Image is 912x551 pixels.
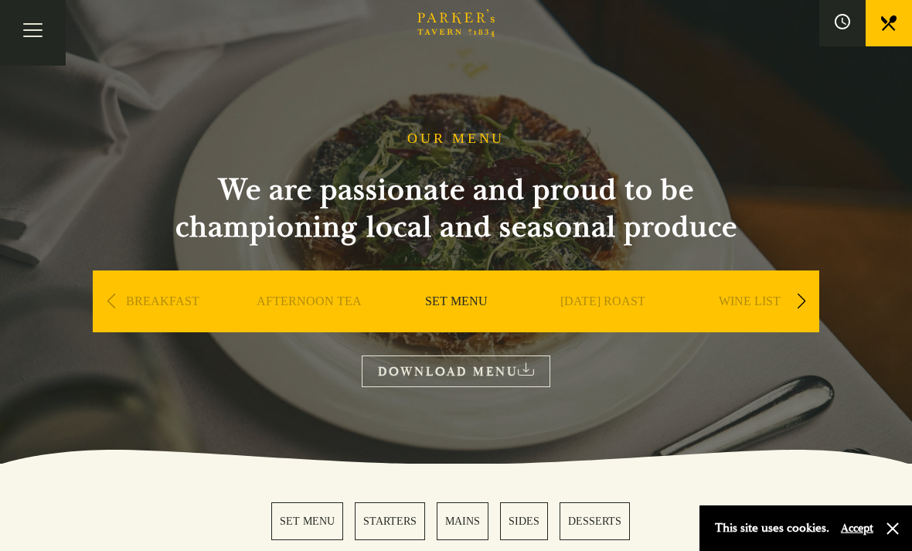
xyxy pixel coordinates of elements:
[500,502,548,540] a: 4 / 5
[100,284,121,318] div: Previous slide
[126,294,199,355] a: BREAKFAST
[407,131,505,148] h1: OUR MENU
[560,294,645,355] a: [DATE] ROAST
[885,521,900,536] button: Close and accept
[680,270,819,379] div: 5 / 9
[386,270,526,379] div: 3 / 9
[719,294,781,355] a: WINE LIST
[791,284,812,318] div: Next slide
[271,502,343,540] a: 1 / 5
[355,502,425,540] a: 2 / 5
[240,270,379,379] div: 2 / 9
[425,294,488,355] a: SET MENU
[362,355,550,387] a: DOWNLOAD MENU
[715,517,829,539] p: This site uses cookies.
[841,521,873,536] button: Accept
[93,270,232,379] div: 1 / 9
[437,502,488,540] a: 3 / 5
[533,270,672,379] div: 4 / 9
[147,172,765,246] h2: We are passionate and proud to be championing local and seasonal produce
[257,294,362,355] a: AFTERNOON TEA
[560,502,630,540] a: 5 / 5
